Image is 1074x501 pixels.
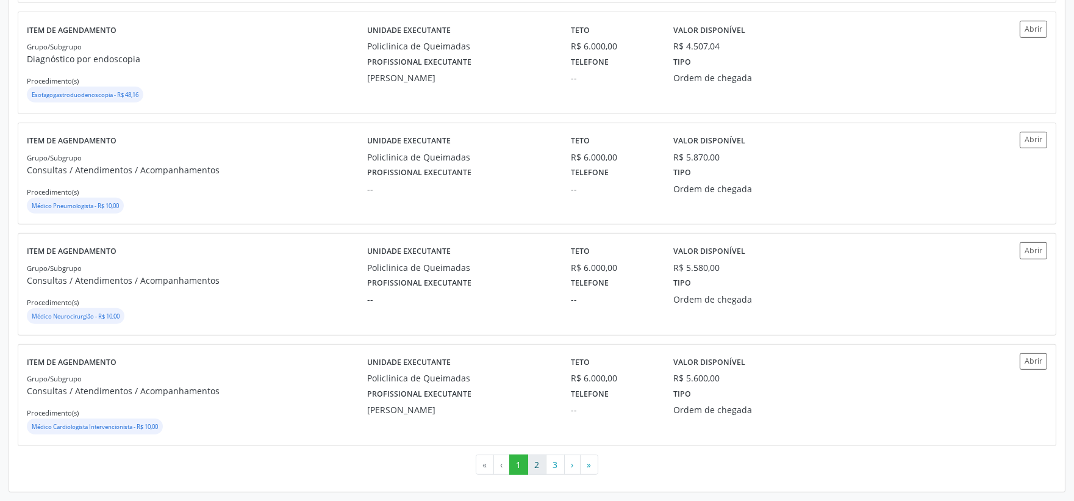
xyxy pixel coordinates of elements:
button: Abrir [1020,132,1047,148]
div: -- [367,293,554,306]
div: R$ 6.000,00 [571,372,656,384]
label: Telefone [571,164,609,182]
button: Abrir [1020,353,1047,370]
div: [PERSON_NAME] [367,403,554,416]
small: Grupo/Subgrupo [27,264,82,273]
label: Valor disponível [673,353,745,372]
div: Ordem de chegada [673,293,809,306]
div: Policlinica de Queimadas [367,40,554,52]
label: Valor disponível [673,242,745,261]
div: Policlinica de Queimadas [367,151,554,164]
small: Procedimento(s) [27,408,79,417]
small: Esofagogastroduodenoscopia - R$ 48,16 [32,91,138,99]
small: Médico Pneumologista - R$ 10,00 [32,202,119,210]
button: Go to last page [580,455,598,475]
div: R$ 4.507,04 [673,40,720,52]
label: Unidade executante [367,242,451,261]
small: Procedimento(s) [27,298,79,307]
button: Go to page 2 [528,455,546,475]
label: Teto [571,353,590,372]
label: Telefone [571,52,609,71]
label: Profissional executante [367,164,471,182]
div: Policlinica de Queimadas [367,261,554,274]
div: R$ 5.870,00 [673,151,720,164]
small: Grupo/Subgrupo [27,374,82,383]
div: -- [571,182,656,195]
div: -- [571,71,656,84]
small: Grupo/Subgrupo [27,153,82,162]
div: R$ 5.580,00 [673,261,720,274]
small: Procedimento(s) [27,187,79,196]
small: Médico Cardiologista Intervencionista - R$ 10,00 [32,423,158,431]
label: Unidade executante [367,132,451,151]
div: R$ 5.600,00 [673,372,720,384]
p: Consultas / Atendimentos / Acompanhamentos [27,164,367,176]
div: -- [571,403,656,416]
label: Telefone [571,384,609,403]
label: Item de agendamento [27,353,116,372]
div: Ordem de chegada [673,403,809,416]
label: Unidade executante [367,21,451,40]
p: Diagnóstico por endoscopia [27,52,367,65]
small: Grupo/Subgrupo [27,42,82,51]
div: R$ 6.000,00 [571,40,656,52]
label: Teto [571,21,590,40]
ul: Pagination [18,455,1056,475]
div: -- [571,293,656,306]
p: Consultas / Atendimentos / Acompanhamentos [27,274,367,287]
label: Tipo [673,164,691,182]
small: Procedimento(s) [27,76,79,85]
label: Profissional executante [367,52,471,71]
button: Go to page 3 [546,455,565,475]
label: Item de agendamento [27,21,116,40]
label: Valor disponível [673,132,745,151]
label: Tipo [673,274,691,293]
label: Valor disponível [673,21,745,40]
small: Médico Neurocirurgião - R$ 10,00 [32,312,120,320]
div: R$ 6.000,00 [571,261,656,274]
label: Profissional executante [367,384,471,403]
label: Unidade executante [367,353,451,372]
div: R$ 6.000,00 [571,151,656,164]
div: [PERSON_NAME] [367,71,554,84]
button: Abrir [1020,242,1047,259]
label: Tipo [673,384,691,403]
label: Tipo [673,52,691,71]
label: Profissional executante [367,274,471,293]
label: Item de agendamento [27,242,116,261]
p: Consultas / Atendimentos / Acompanhamentos [27,384,367,397]
div: Policlinica de Queimadas [367,372,554,384]
div: Ordem de chegada [673,71,809,84]
button: Go to page 1 [509,455,528,475]
button: Go to next page [564,455,581,475]
div: Ordem de chegada [673,182,809,195]
label: Item de agendamento [27,132,116,151]
button: Abrir [1020,21,1047,37]
label: Teto [571,242,590,261]
label: Teto [571,132,590,151]
label: Telefone [571,274,609,293]
div: -- [367,182,554,195]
